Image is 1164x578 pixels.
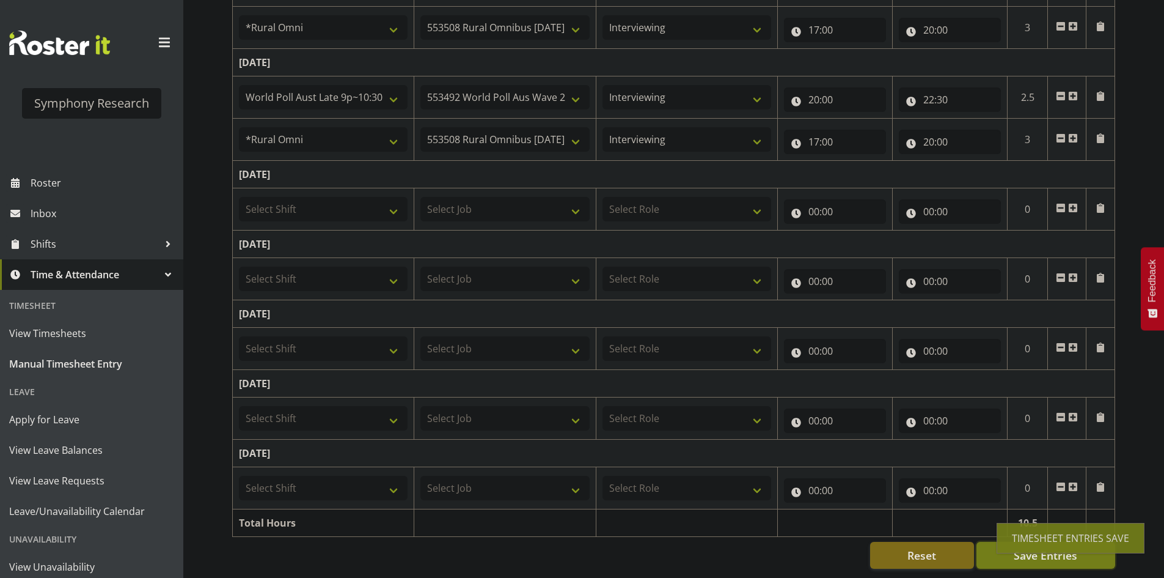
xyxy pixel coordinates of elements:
[1007,258,1048,300] td: 0
[3,435,180,465] a: View Leave Balances
[233,440,1115,467] td: [DATE]
[1007,188,1048,231] td: 0
[1147,259,1158,302] span: Feedback
[784,269,886,294] input: Click to select...
[1012,531,1129,546] div: Timesheet Entries Save
[9,324,174,343] span: View Timesheets
[3,465,180,496] a: View Leave Requests
[1007,7,1048,49] td: 3
[9,502,174,521] span: Leave/Unavailability Calendar
[784,130,886,154] input: Click to select...
[1014,547,1077,563] span: Save Entries
[1007,119,1048,161] td: 3
[784,199,886,224] input: Click to select...
[233,161,1115,188] td: [DATE]
[1007,76,1048,119] td: 2.5
[899,18,1001,42] input: Click to select...
[899,269,1001,294] input: Click to select...
[1007,398,1048,440] td: 0
[1141,247,1164,330] button: Feedback - Show survey
[907,547,936,563] span: Reset
[3,318,180,349] a: View Timesheets
[9,472,174,490] span: View Leave Requests
[1007,509,1048,537] td: 10.5
[1007,328,1048,370] td: 0
[3,293,180,318] div: Timesheet
[34,94,149,113] div: Symphony Research
[870,542,974,569] button: Reset
[9,558,174,576] span: View Unavailability
[1007,467,1048,509] td: 0
[899,87,1001,112] input: Click to select...
[3,349,180,379] a: Manual Timesheet Entry
[899,199,1001,224] input: Click to select...
[784,18,886,42] input: Click to select...
[233,49,1115,76] td: [DATE]
[784,409,886,433] input: Click to select...
[784,478,886,503] input: Click to select...
[31,174,177,192] span: Roster
[9,410,174,429] span: Apply for Leave
[9,355,174,373] span: Manual Timesheet Entry
[9,31,110,55] img: Rosterit website logo
[899,409,1001,433] input: Click to select...
[31,204,177,223] span: Inbox
[784,339,886,363] input: Click to select...
[3,404,180,435] a: Apply for Leave
[9,441,174,459] span: View Leave Balances
[233,370,1115,398] td: [DATE]
[233,300,1115,328] td: [DATE]
[31,235,159,253] span: Shifts
[3,527,180,552] div: Unavailability
[784,87,886,112] input: Click to select...
[899,339,1001,363] input: Click to select...
[976,542,1115,569] button: Save Entries
[899,478,1001,503] input: Click to select...
[31,265,159,284] span: Time & Attendance
[3,496,180,527] a: Leave/Unavailability Calendar
[233,509,414,537] td: Total Hours
[233,231,1115,258] td: [DATE]
[3,379,180,404] div: Leave
[899,130,1001,154] input: Click to select...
